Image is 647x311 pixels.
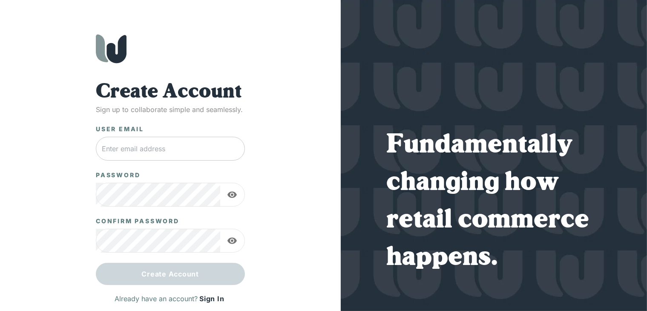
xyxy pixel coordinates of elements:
[198,292,226,305] button: Sign In
[96,137,245,161] input: Enter email address
[386,127,601,277] h1: Fundamentally changing how retail commerce happens.
[96,34,127,63] img: Wholeshop logo
[96,125,144,133] label: User Email
[115,294,198,304] p: Already have an account?
[96,104,245,115] p: Sign up to collaborate simple and seamlessly.
[96,217,179,225] label: Confirm Password
[96,171,140,179] label: Password
[96,81,245,104] h1: Create Account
